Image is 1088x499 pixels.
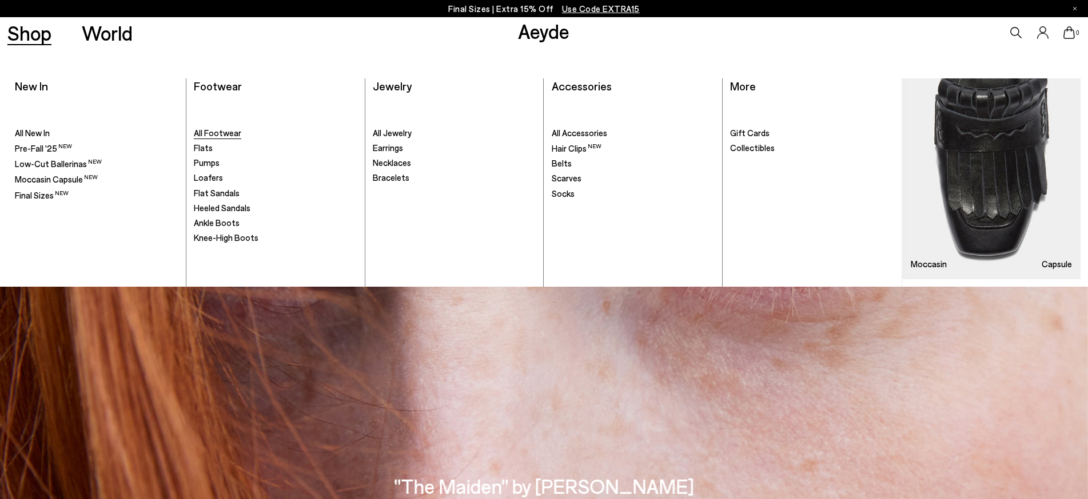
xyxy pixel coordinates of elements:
[15,190,69,200] span: Final Sizes
[194,188,240,198] span: Flat Sandals
[194,172,357,184] a: Loafers
[194,157,357,169] a: Pumps
[7,23,51,43] a: Shop
[448,2,640,16] p: Final Sizes | Extra 15% Off
[15,79,48,93] a: New In
[730,128,770,138] span: Gift Cards
[552,128,607,138] span: All Accessories
[194,232,357,244] a: Knee-High Boots
[373,128,536,139] a: All Jewelry
[552,188,575,199] span: Socks
[15,158,178,170] a: Low-Cut Ballerinas
[373,128,412,138] span: All Jewelry
[373,172,536,184] a: Bracelets
[15,159,102,169] span: Low-Cut Ballerinas
[1075,30,1081,36] span: 0
[730,79,756,93] a: More
[911,260,947,268] h3: Moccasin
[373,172,409,183] span: Bracelets
[394,476,694,496] h3: "The Maiden" by [PERSON_NAME]
[15,189,178,201] a: Final Sizes
[730,142,894,154] a: Collectibles
[194,142,213,153] span: Flats
[373,142,536,154] a: Earrings
[730,128,894,139] a: Gift Cards
[552,142,715,155] a: Hair Clips
[194,142,357,154] a: Flats
[194,128,357,139] a: All Footwear
[194,217,240,228] span: Ankle Boots
[373,157,411,168] span: Necklaces
[194,128,241,138] span: All Footwear
[194,79,242,93] a: Footwear
[552,143,601,153] span: Hair Clips
[15,174,98,184] span: Moccasin Capsule
[194,172,223,183] span: Loafers
[194,232,258,243] span: Knee-High Boots
[194,217,357,229] a: Ankle Boots
[15,128,178,139] a: All New In
[15,143,72,153] span: Pre-Fall '25
[552,158,572,168] span: Belts
[15,142,178,155] a: Pre-Fall '25
[552,173,715,184] a: Scarves
[552,79,612,93] a: Accessories
[373,79,412,93] a: Jewelry
[194,203,357,214] a: Heeled Sandals
[518,19,569,43] a: Aeyde
[552,188,715,200] a: Socks
[730,142,775,153] span: Collectibles
[1063,26,1075,39] a: 0
[562,3,640,14] span: Navigate to /collections/ss25-final-sizes
[902,78,1081,279] a: Moccasin Capsule
[194,203,250,213] span: Heeled Sandals
[82,23,133,43] a: World
[194,157,220,168] span: Pumps
[194,188,357,199] a: Flat Sandals
[1042,260,1072,268] h3: Capsule
[15,128,50,138] span: All New In
[552,128,715,139] a: All Accessories
[552,158,715,169] a: Belts
[552,173,581,183] span: Scarves
[15,173,178,185] a: Moccasin Capsule
[373,142,403,153] span: Earrings
[902,78,1081,279] img: Mobile_e6eede4d-78b8-4bd1-ae2a-4197e375e133_900x.jpg
[373,157,536,169] a: Necklaces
